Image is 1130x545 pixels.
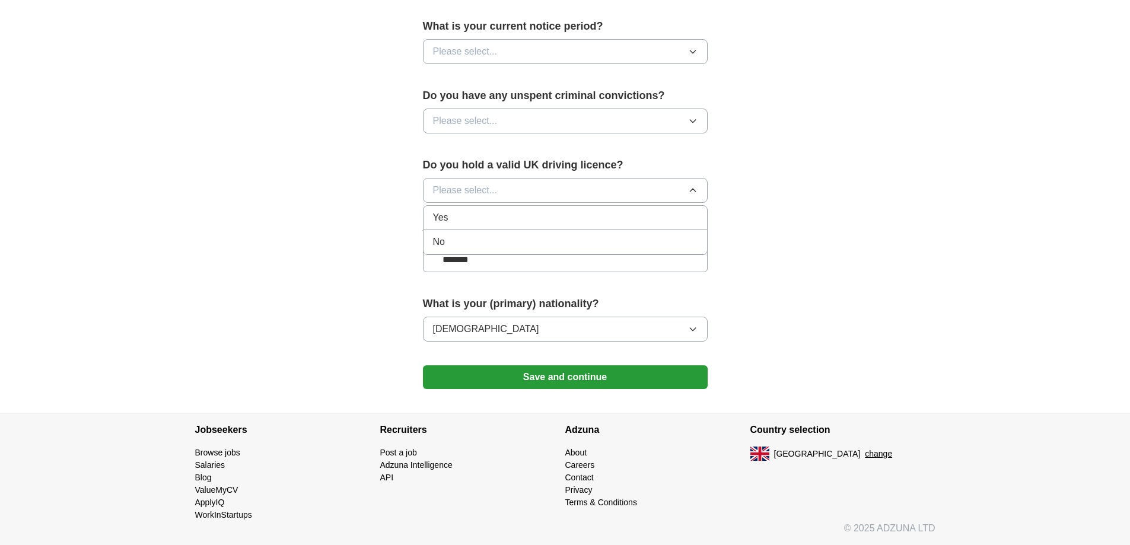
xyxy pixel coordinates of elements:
[380,460,453,470] a: Adzuna Intelligence
[423,88,708,104] label: Do you have any unspent criminal convictions?
[565,448,587,457] a: About
[565,460,595,470] a: Careers
[565,473,594,482] a: Contact
[423,317,708,342] button: [DEMOGRAPHIC_DATA]
[423,109,708,133] button: Please select...
[433,211,448,225] span: Yes
[433,183,498,197] span: Please select...
[565,498,637,507] a: Terms & Conditions
[195,485,238,495] a: ValueMyCV
[195,510,252,519] a: WorkInStartups
[380,473,394,482] a: API
[195,473,212,482] a: Blog
[433,44,498,59] span: Please select...
[774,448,861,460] span: [GEOGRAPHIC_DATA]
[423,178,708,203] button: Please select...
[865,448,892,460] button: change
[423,365,708,389] button: Save and continue
[195,460,225,470] a: Salaries
[750,413,935,447] h4: Country selection
[380,448,417,457] a: Post a job
[433,322,539,336] span: [DEMOGRAPHIC_DATA]
[423,18,708,34] label: What is your current notice period?
[433,235,445,249] span: No
[423,39,708,64] button: Please select...
[195,498,225,507] a: ApplyIQ
[423,157,708,173] label: Do you hold a valid UK driving licence?
[423,296,708,312] label: What is your (primary) nationality?
[750,447,769,461] img: UK flag
[565,485,593,495] a: Privacy
[433,114,498,128] span: Please select...
[186,521,945,545] div: © 2025 ADZUNA LTD
[195,448,240,457] a: Browse jobs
